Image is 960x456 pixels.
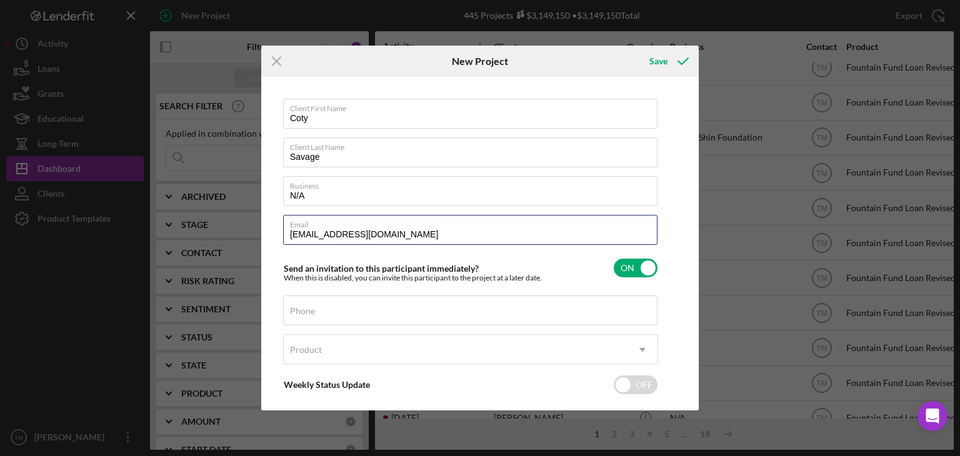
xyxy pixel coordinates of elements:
label: Client Last Name [290,138,657,152]
div: Open Intercom Messenger [917,401,947,431]
label: Send an invitation to this participant immediately? [284,263,479,274]
button: Save [637,49,699,74]
h6: New Project [452,56,508,67]
label: Weekly Status Update [284,379,370,390]
label: Business [290,177,657,191]
div: When this is disabled, you can invite this participant to the project at a later date. [284,274,542,282]
label: Client First Name [290,99,657,113]
label: Email [290,216,657,229]
div: Product [290,345,322,355]
div: Save [649,49,667,74]
label: Phone [290,306,315,316]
